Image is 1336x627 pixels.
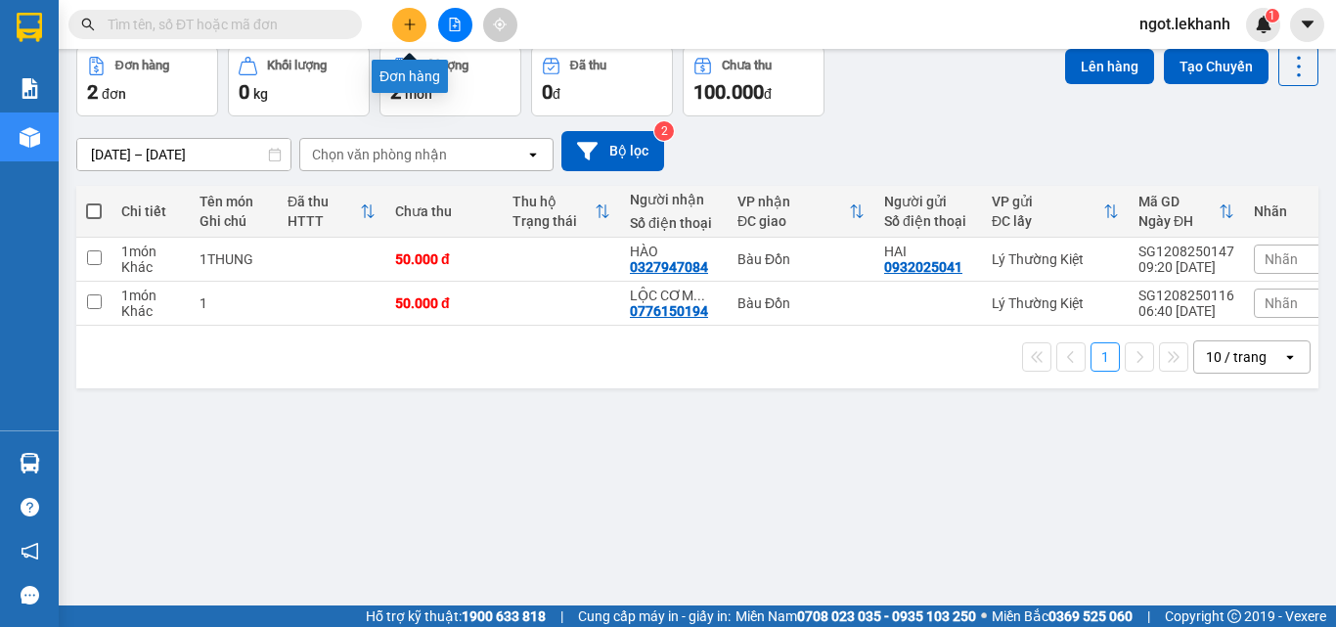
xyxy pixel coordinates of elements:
[735,605,976,627] span: Miền Nam
[884,213,972,229] div: Số điện thoại
[253,86,268,102] span: kg
[366,605,546,627] span: Hỗ trợ kỹ thuật:
[884,244,972,259] div: HAI
[17,13,42,42] img: logo-vxr
[228,46,370,116] button: Khối lượng0kg
[200,295,268,311] div: 1
[525,147,541,162] svg: open
[630,215,718,231] div: Số điện thoại
[884,194,972,209] div: Người gửi
[1147,605,1150,627] span: |
[630,259,708,275] div: 0327947084
[392,8,426,42] button: plus
[764,86,772,102] span: đ
[737,295,865,311] div: Bàu Đồn
[737,213,849,229] div: ĐC giao
[20,127,40,148] img: warehouse-icon
[121,203,180,219] div: Chi tiết
[121,259,180,275] div: Khác
[570,59,606,72] div: Đã thu
[992,251,1119,267] div: Lý Thường Kiệt
[1282,349,1298,365] svg: open
[187,17,344,40] div: Bàu Đồn
[121,288,180,303] div: 1 món
[17,17,173,64] div: Lý Thường Kiệt
[1265,251,1298,267] span: Nhãn
[982,186,1129,238] th: Toggle SortBy
[493,18,507,31] span: aim
[390,80,401,104] span: 2
[512,194,595,209] div: Thu hộ
[21,586,39,605] span: message
[693,80,764,104] span: 100.000
[512,213,595,229] div: Trạng thái
[683,46,824,116] button: Chưa thu100.000đ
[553,86,560,102] span: đ
[81,18,95,31] span: search
[722,59,772,72] div: Chưa thu
[1129,186,1244,238] th: Toggle SortBy
[395,251,493,267] div: 50.000 đ
[395,295,493,311] div: 50.000 đ
[462,608,546,624] strong: 1900 633 818
[1138,288,1234,303] div: SG1208250116
[121,303,180,319] div: Khác
[1124,12,1246,36] span: ngot.lekhanh
[108,14,338,35] input: Tìm tên, số ĐT hoặc mã đơn
[992,295,1119,311] div: Lý Thường Kiệt
[77,139,290,170] input: Select a date range.
[20,78,40,99] img: solution-icon
[560,605,563,627] span: |
[448,18,462,31] span: file-add
[1290,8,1324,42] button: caret-down
[87,80,98,104] span: 2
[981,612,987,620] span: ⚪️
[288,194,360,209] div: Đã thu
[20,453,40,473] img: warehouse-icon
[654,121,674,141] sup: 2
[1255,16,1272,33] img: icon-new-feature
[992,213,1103,229] div: ĐC lấy
[737,251,865,267] div: Bàu Đồn
[1138,259,1234,275] div: 09:20 [DATE]
[1091,342,1120,372] button: 1
[187,40,344,64] div: HÀO
[1138,244,1234,259] div: SG1208250147
[737,194,849,209] div: VP nhận
[531,46,673,116] button: Đã thu0đ
[483,8,517,42] button: aim
[1206,347,1267,367] div: 10 / trang
[884,259,962,275] div: 0932025041
[278,186,385,238] th: Toggle SortBy
[992,194,1103,209] div: VP gửi
[405,86,432,102] span: món
[1138,213,1219,229] div: Ngày ĐH
[728,186,874,238] th: Toggle SortBy
[17,64,173,87] div: HAI
[630,244,718,259] div: HÀO
[239,80,249,104] span: 0
[630,192,718,207] div: Người nhận
[1048,608,1133,624] strong: 0369 525 060
[992,605,1133,627] span: Miền Bắc
[17,19,47,39] span: Gửi:
[379,46,521,116] button: Số lượng2món
[630,288,718,303] div: LỘC CƠM LAM
[76,46,218,116] button: Đơn hàng2đơn
[1164,49,1269,84] button: Tạo Chuyến
[561,131,664,171] button: Bộ lọc
[542,80,553,104] span: 0
[184,131,211,152] span: CC :
[693,288,705,303] span: ...
[200,251,268,267] div: 1THUNG
[395,203,493,219] div: Chưa thu
[187,64,344,91] div: 0327947084
[21,542,39,560] span: notification
[1265,295,1298,311] span: Nhãn
[1269,9,1275,22] span: 1
[187,19,234,39] span: Nhận:
[102,86,126,102] span: đơn
[630,303,708,319] div: 0776150194
[21,498,39,516] span: question-circle
[312,145,447,164] div: Chọn văn phòng nhận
